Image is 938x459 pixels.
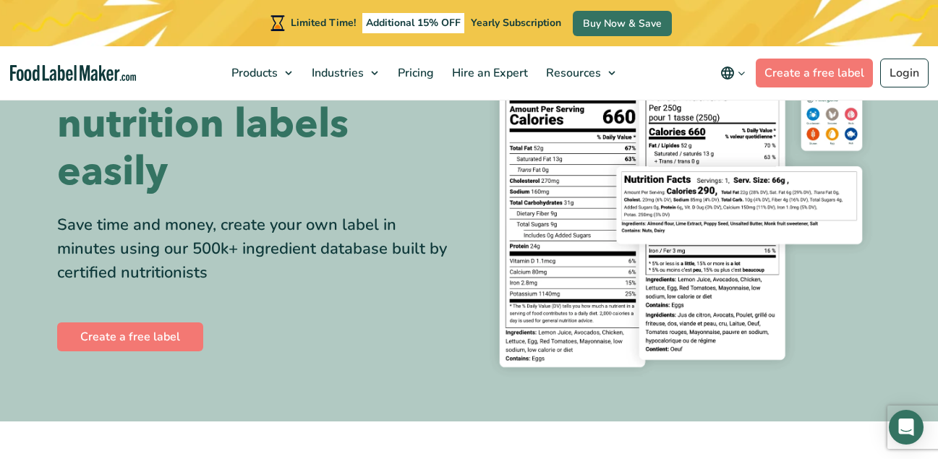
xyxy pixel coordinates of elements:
h1: Create compliant nutrition labels easily [57,53,459,196]
a: Hire an Expert [443,46,534,100]
span: Products [227,65,279,81]
span: Pricing [393,65,435,81]
a: Products [223,46,299,100]
a: Pricing [389,46,440,100]
div: Save time and money, create your own label in minutes using our 500k+ ingredient database built b... [57,213,459,285]
a: Create a free label [57,322,203,351]
a: Resources [537,46,623,100]
div: Open Intercom Messenger [889,410,924,445]
span: Hire an Expert [448,65,529,81]
a: Login [880,59,929,87]
a: Create a free label [756,59,873,87]
span: Industries [307,65,365,81]
span: Yearly Subscription [471,16,561,30]
a: Buy Now & Save [573,11,672,36]
span: Limited Time! [291,16,356,30]
span: Additional 15% OFF [362,13,464,33]
a: Industries [303,46,385,100]
span: Resources [542,65,602,81]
